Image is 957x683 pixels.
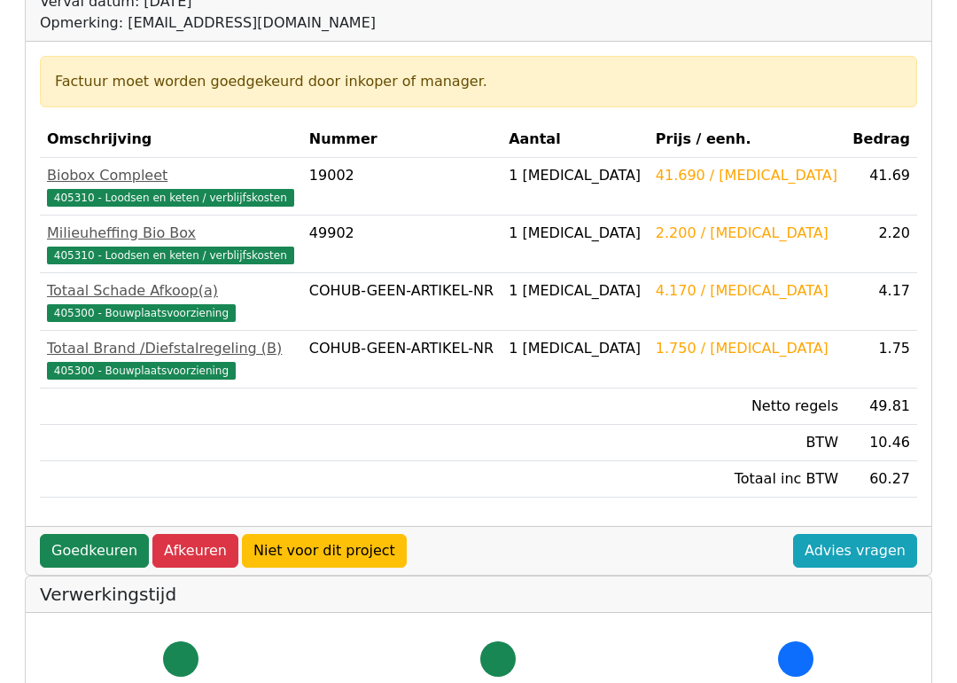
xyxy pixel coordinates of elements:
[40,585,917,606] h5: Verwerkingstijd
[793,535,917,569] a: Advies vragen
[47,305,236,323] span: 405300 - Bouwplaatsvoorziening
[502,122,649,159] th: Aantal
[656,339,838,360] div: 1.750 / [MEDICAL_DATA]
[845,158,917,216] td: 41.69
[302,122,502,159] th: Nummer
[47,190,294,208] span: 405310 - Loodsen en keten / verblijfskosten
[47,224,295,245] div: Milieuheffing Bio Box
[845,331,917,389] td: 1.75
[47,339,295,381] a: Totaal Brand /Diefstalregeling (B)405300 - Bouwplaatsvoorziening
[47,166,295,208] a: Biobox Compleet405310 - Loodsen en keten / verblijfskosten
[509,339,642,360] div: 1 [MEDICAL_DATA]
[656,166,838,187] div: 41.690 / [MEDICAL_DATA]
[649,122,845,159] th: Prijs / eenh.
[242,535,407,569] a: Niet voor dit project
[47,339,295,360] div: Totaal Brand /Diefstalregeling (B)
[509,166,642,187] div: 1 [MEDICAL_DATA]
[845,461,917,498] td: 60.27
[509,281,642,302] div: 1 [MEDICAL_DATA]
[302,331,502,389] td: COHUB-GEEN-ARTIKEL-NR
[40,535,149,569] a: Goedkeuren
[302,216,502,273] td: 49902
[47,247,294,265] span: 405310 - Loodsen en keten / verblijfskosten
[656,224,838,245] div: 2.200 / [MEDICAL_DATA]
[845,273,917,331] td: 4.17
[302,158,502,216] td: 19002
[40,13,528,35] div: Opmerking: [EMAIL_ADDRESS][DOMAIN_NAME]
[302,273,502,331] td: COHUB-GEEN-ARTIKEL-NR
[152,535,238,569] a: Afkeuren
[845,122,917,159] th: Bedrag
[55,72,902,93] div: Factuur moet worden goedgekeurd door inkoper of manager.
[47,363,236,381] span: 405300 - Bouwplaatsvoorziening
[649,425,845,461] td: BTW
[845,216,917,273] td: 2.20
[649,389,845,425] td: Netto regels
[47,224,295,266] a: Milieuheffing Bio Box405310 - Loodsen en keten / verblijfskosten
[509,224,642,245] div: 1 [MEDICAL_DATA]
[40,122,302,159] th: Omschrijving
[47,166,295,187] div: Biobox Compleet
[47,281,295,302] div: Totaal Schade Afkoop(a)
[47,281,295,324] a: Totaal Schade Afkoop(a)405300 - Bouwplaatsvoorziening
[845,389,917,425] td: 49.81
[845,425,917,461] td: 10.46
[656,281,838,302] div: 4.170 / [MEDICAL_DATA]
[649,461,845,498] td: Totaal inc BTW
